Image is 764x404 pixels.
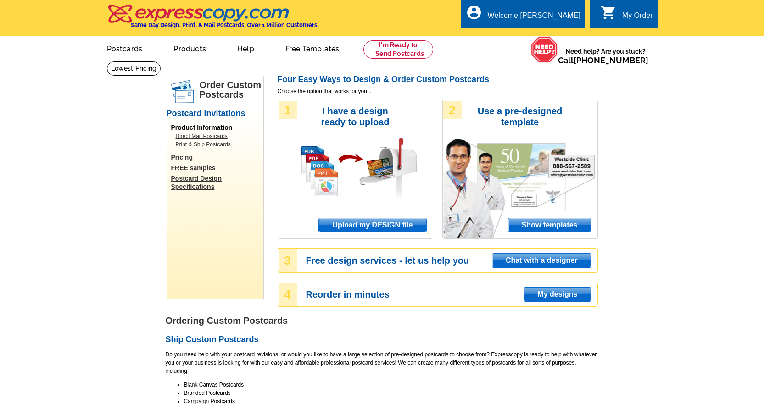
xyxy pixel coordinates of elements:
[166,350,598,375] p: Do you need help with your postcard revisions, or would you like to have a large selection of pre...
[166,335,598,345] h2: Ship Custom Postcards
[308,105,402,127] h3: I have a design ready to upload
[508,218,591,232] span: Show templates
[531,36,558,63] img: help
[558,47,653,65] span: Need help? Are you stuck?
[492,253,591,268] a: Chat with a designer
[159,37,221,59] a: Products
[319,218,426,232] span: Upload my DESIGN file
[443,101,462,119] div: 2
[318,218,426,232] a: Upload my DESIGN file
[622,11,653,24] div: My Order
[524,287,591,302] a: My designs
[279,283,297,306] div: 4
[306,256,597,265] h3: Free design services - let us help you
[171,153,263,161] a: Pricing
[574,55,648,65] a: [PHONE_NUMBER]
[600,4,617,21] i: shopping_cart
[171,124,233,131] span: Product Information
[171,164,263,172] a: FREE samples
[492,254,591,267] span: Chat with a designer
[92,37,157,59] a: Postcards
[271,37,354,59] a: Free Templates
[171,80,194,103] img: postcards.png
[488,11,580,24] div: Welcome [PERSON_NAME]
[107,11,318,28] a: Same Day Design, Print, & Mail Postcards. Over 1 Million Customers.
[167,109,263,119] h2: Postcard Invitations
[176,140,258,149] a: Print & Ship Postcards
[279,101,297,119] div: 1
[278,87,598,95] span: Choose the option that works for you...
[171,174,263,191] a: Postcard Design Specifications
[600,10,653,22] a: shopping_cart My Order
[184,381,598,389] li: Blank Canvas Postcards
[278,75,598,85] h2: Four Easy Ways to Design & Order Custom Postcards
[508,218,591,232] a: Show templates
[176,132,258,140] a: Direct Mail Postcards
[473,105,567,127] h3: Use a pre-designed template
[184,389,598,397] li: Branded Postcards
[524,288,591,301] span: My designs
[131,22,318,28] h4: Same Day Design, Print, & Mail Postcards. Over 1 Million Customers.
[279,249,297,272] div: 3
[166,315,288,326] strong: Ordering Custom Postcards
[223,37,269,59] a: Help
[558,55,648,65] span: Call
[306,290,597,299] h3: Reorder in minutes
[466,4,482,21] i: account_circle
[200,80,263,100] h1: Order Custom Postcards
